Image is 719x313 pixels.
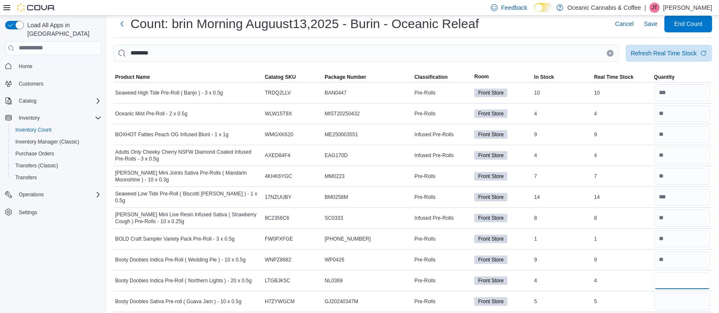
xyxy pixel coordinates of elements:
[12,149,58,159] a: Purchase Orders
[323,276,413,286] div: NL0369
[654,74,675,80] span: Quantity
[15,61,101,72] span: Home
[2,189,105,201] button: Operations
[19,63,32,70] span: Home
[533,88,592,98] div: 10
[478,277,504,284] span: Front Store
[265,256,291,263] span: WNPZ8682
[674,20,702,28] span: End Count
[474,130,507,139] span: Front Store
[641,15,661,32] button: Save
[115,256,246,263] span: Booty Doobies Indica Pre-Roll ( Wedding Pie ) - 10 x 0.5g
[652,72,712,82] button: Quantity
[478,193,504,201] span: Front Store
[325,74,366,80] span: Package Number
[474,172,507,181] span: Front Store
[2,60,105,72] button: Home
[19,115,40,121] span: Inventory
[24,21,101,38] span: Load All Apps in [GEOGRAPHIC_DATA]
[631,49,697,57] div: Refresh Real Time Stock
[265,277,290,284] span: LTGBJK5C
[265,89,291,96] span: TRDQ2LLV
[265,131,293,138] span: WMGXK620
[9,124,105,136] button: Inventory Count
[415,215,454,221] span: Infused Pre-Rolls
[12,161,61,171] a: Transfers (Classic)
[115,235,235,242] span: BOLD Craft Sampler Variety Pack Pre-Roll - 3 x 0.5g
[592,213,652,223] div: 8
[533,234,592,244] div: 1
[115,277,252,284] span: Booty Doobies Indica Pre-Roll ( Northern Lights ) - 20 x 0.5g
[12,172,40,183] a: Transfers
[12,137,83,147] a: Inventory Manager (Classic)
[478,152,504,159] span: Front Store
[415,256,435,263] span: Pre-Rolls
[533,213,592,223] div: 8
[644,20,658,28] span: Save
[533,171,592,181] div: 7
[15,207,41,218] a: Settings
[533,276,592,286] div: 4
[478,89,504,97] span: Front Store
[592,276,652,286] div: 4
[533,296,592,307] div: 5
[501,3,527,12] span: Feedback
[15,150,54,157] span: Purchase Orders
[113,72,263,82] button: Product Name
[474,276,507,285] span: Front Store
[478,214,504,222] span: Front Store
[15,113,43,123] button: Inventory
[323,150,413,161] div: EAG170D
[19,209,37,216] span: Settings
[263,72,323,82] button: Catalog SKU
[592,129,652,140] div: 9
[533,72,592,82] button: In Stock
[592,88,652,98] div: 10
[115,211,261,225] span: [PERSON_NAME] Mini Live Resin Infused Sativa ( Strawberry Cough ) Pre-Rolls - 10 x 0.25g
[478,172,504,180] span: Front Store
[113,15,130,32] button: Next
[12,125,101,135] span: Inventory Count
[9,136,105,148] button: Inventory Manager (Classic)
[323,213,413,223] div: SC0333
[474,235,507,243] span: Front Store
[12,137,101,147] span: Inventory Manager (Classic)
[12,149,101,159] span: Purchase Orders
[15,138,79,145] span: Inventory Manager (Classic)
[592,192,652,202] div: 14
[265,173,292,180] span: 4KHK6YGC
[115,89,223,96] span: Seaweed High Tide Pre-Roll ( Banjo ) - 3 x 0.5g
[130,15,479,32] h1: Count: brin Morning Auguust13,2025 - Burin - Oceanic Releaf
[15,162,58,169] span: Transfers (Classic)
[474,89,507,97] span: Front Store
[323,88,413,98] div: BAN0447
[592,234,652,244] div: 1
[415,89,435,96] span: Pre-Rolls
[533,255,592,265] div: 9
[474,151,507,160] span: Front Store
[474,193,507,201] span: Front Store
[323,192,413,202] div: BM0258M
[533,109,592,119] div: 4
[415,235,435,242] span: Pre-Rolls
[113,45,619,62] input: This is a search bar. After typing your query, hit enter to filter the results lower in the page.
[265,215,289,221] span: 8C2356C6
[612,15,637,32] button: Cancel
[12,125,55,135] a: Inventory Count
[265,74,296,80] span: Catalog SKU
[15,96,101,106] span: Catalog
[626,45,712,62] button: Refresh Real Time Stock
[478,110,504,118] span: Front Store
[15,96,40,106] button: Catalog
[17,3,55,12] img: Cova
[592,171,652,181] div: 7
[2,95,105,107] button: Catalog
[115,131,229,138] span: BOXHOT Fatties Peach OG Infused Blunt - 1 x 1g
[15,207,101,217] span: Settings
[15,79,47,89] a: Customers
[2,112,105,124] button: Inventory
[592,72,652,82] button: Real Time Stock
[265,152,290,159] span: AXED84F4
[323,72,413,82] button: Package Number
